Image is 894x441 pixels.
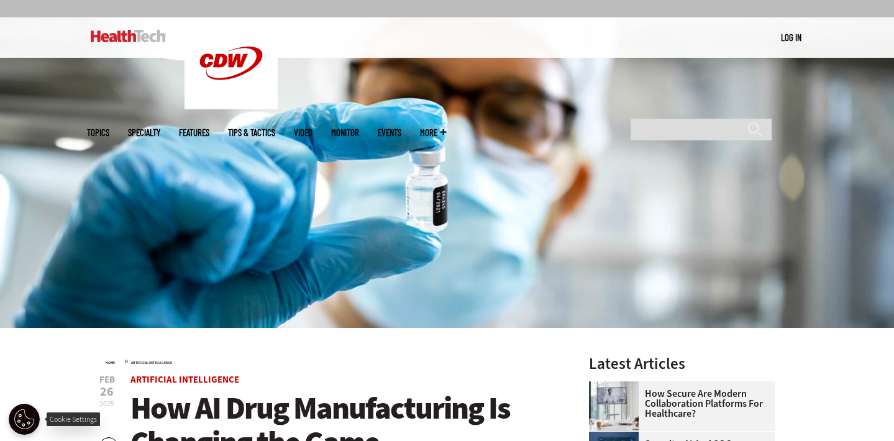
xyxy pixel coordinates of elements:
[589,381,645,391] a: care team speaks with physician over conference call
[131,360,172,365] a: Artificial Intelligence
[589,356,775,371] h3: Latest Articles
[99,386,115,398] span: 26
[130,373,239,386] a: Artificial Intelligence
[228,128,275,137] a: Tips & Tactics
[9,404,40,435] div: Cookie Settings
[589,381,639,431] img: care team speaks with physician over conference call
[185,99,278,112] a: CDW
[378,128,401,137] a: Events
[91,30,166,42] img: Home
[99,375,115,384] span: Feb
[294,128,312,137] a: Video
[106,360,115,365] a: Home
[99,399,114,409] span: 2025
[331,128,359,137] a: MonITor
[128,128,160,137] span: Specialty
[781,32,801,43] a: Log in
[185,17,278,109] img: Home
[87,128,109,137] span: Topics
[106,356,557,366] div: »
[9,404,40,435] button: Open Preferences
[781,31,801,44] div: User menu
[179,128,209,137] a: Features
[589,389,768,419] a: How Secure Are Modern Collaboration Platforms for Healthcare?
[420,128,446,137] span: More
